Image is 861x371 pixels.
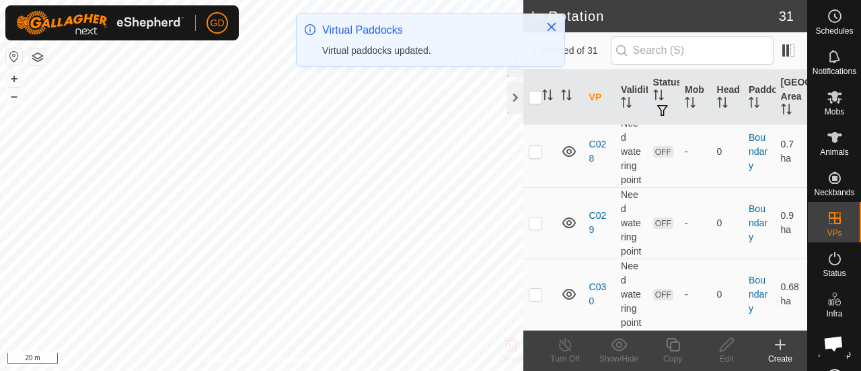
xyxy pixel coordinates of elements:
[322,22,532,38] div: Virtual Paddocks
[815,325,852,362] div: Open chat
[211,16,225,30] span: GD
[743,70,775,125] th: Paddock
[776,187,807,259] td: 0.9 ha
[749,275,768,314] a: Boundary
[611,36,774,65] input: Search (S)
[589,281,607,306] a: C030
[209,353,259,366] a: Privacy Policy
[749,99,759,110] p-sorticon: Activate to sort
[589,139,607,164] a: C028
[531,44,611,58] span: 0 selected of 31
[818,350,851,358] span: Heatmap
[712,70,743,125] th: Head
[615,259,647,330] td: Need watering point
[813,67,856,75] span: Notifications
[531,8,779,24] h2: In Rotation
[776,70,807,125] th: [GEOGRAPHIC_DATA] Area
[717,99,728,110] p-sorticon: Activate to sort
[653,146,673,158] span: OFF
[679,70,711,125] th: Mob
[814,189,854,197] span: Neckbands
[823,269,846,277] span: Status
[749,203,768,242] a: Boundary
[749,132,768,171] a: Boundary
[6,48,22,65] button: Reset Map
[615,116,647,187] td: Need watering point
[542,18,561,36] button: Close
[820,148,849,156] span: Animals
[653,289,673,300] span: OFF
[30,49,46,65] button: Map Layers
[615,187,647,259] td: Need watering point
[589,210,607,235] a: C029
[685,288,706,302] div: -
[274,353,314,366] a: Contact Us
[16,11,184,35] img: Gallagher Logo
[653,92,664,102] p-sorticon: Activate to sort
[653,217,673,229] span: OFF
[781,106,792,116] p-sorticon: Activate to sort
[776,116,807,187] td: 0.7 ha
[712,116,743,187] td: 0
[621,99,632,110] p-sorticon: Activate to sort
[825,108,844,116] span: Mobs
[827,229,841,237] span: VPs
[826,310,842,318] span: Infra
[779,6,794,26] span: 31
[615,70,647,125] th: Validity
[6,71,22,87] button: +
[646,353,700,365] div: Copy
[700,353,753,365] div: Edit
[685,145,706,159] div: -
[322,44,532,58] div: Virtual paddocks updated.
[584,70,615,125] th: VP
[753,353,807,365] div: Create
[592,353,646,365] div: Show/Hide
[6,88,22,104] button: –
[561,92,572,102] p-sorticon: Activate to sort
[815,27,853,35] span: Schedules
[712,259,743,330] td: 0
[685,99,696,110] p-sorticon: Activate to sort
[776,259,807,330] td: 0.68 ha
[542,92,553,102] p-sorticon: Activate to sort
[538,353,592,365] div: Turn Off
[685,216,706,230] div: -
[712,187,743,259] td: 0
[648,70,679,125] th: Status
